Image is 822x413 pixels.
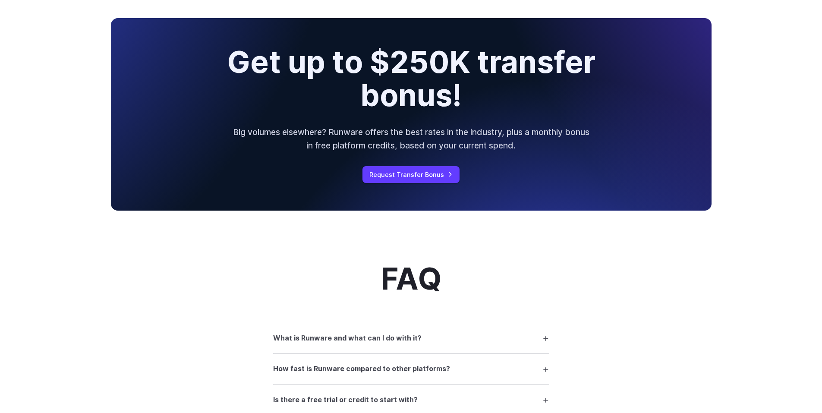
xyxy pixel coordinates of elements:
[273,361,549,377] summary: How fast is Runware compared to other platforms?
[381,262,441,296] h2: FAQ
[232,126,591,152] p: Big volumes elsewhere? Runware offers the best rates in the industry, plus a monthly bonus in fre...
[273,363,450,375] h3: How fast is Runware compared to other platforms?
[273,391,549,408] summary: Is there a free trial or credit to start with?
[193,46,629,112] h2: Get up to $250K transfer bonus!
[273,330,549,346] summary: What is Runware and what can I do with it?
[273,333,422,344] h3: What is Runware and what can I do with it?
[273,394,418,406] h3: Is there a free trial or credit to start with?
[362,166,460,183] a: Request Transfer Bonus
